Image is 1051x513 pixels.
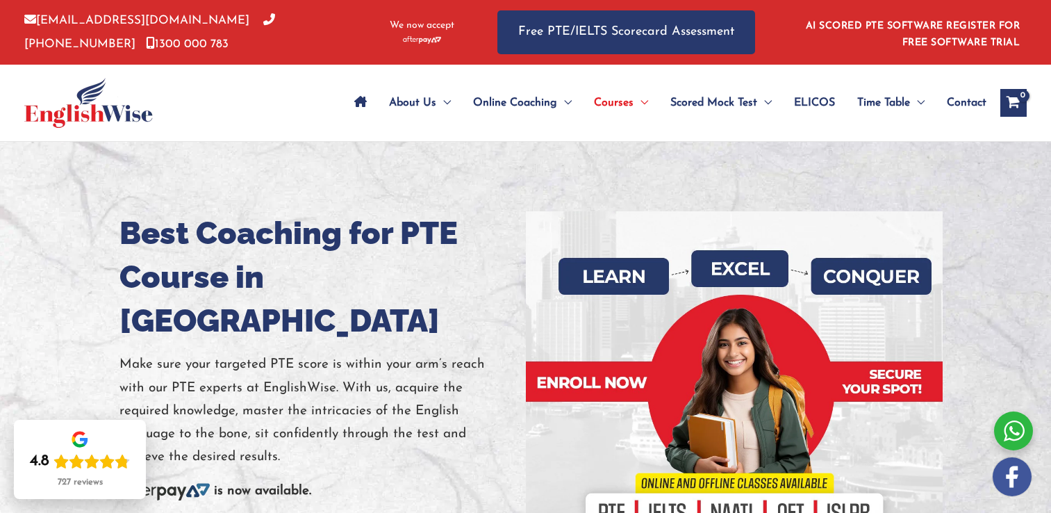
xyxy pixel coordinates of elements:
span: Menu Toggle [757,79,772,127]
span: Menu Toggle [436,79,451,127]
span: Scored Mock Test [670,79,757,127]
img: Afterpay-Logo [119,482,210,500]
h1: Best Coaching for PTE Course in [GEOGRAPHIC_DATA] [119,211,515,343]
a: Free PTE/IELTS Scorecard Assessment [497,10,755,54]
span: Menu Toggle [910,79,925,127]
div: Rating: 4.8 out of 5 [30,452,130,471]
span: Time Table [857,79,910,127]
a: [EMAIL_ADDRESS][DOMAIN_NAME] [24,15,249,26]
span: We now accept [390,19,454,33]
a: Contact [936,79,986,127]
a: About UsMenu Toggle [378,79,462,127]
b: is now available. [214,484,311,498]
a: View Shopping Cart, empty [1000,89,1027,117]
a: Online CoachingMenu Toggle [462,79,583,127]
span: About Us [389,79,436,127]
p: Make sure your targeted PTE score is within your arm’s reach with our PTE experts at EnglishWise.... [119,353,515,469]
img: cropped-ew-logo [24,78,153,128]
aside: Header Widget 1 [797,10,1027,55]
a: ELICOS [783,79,846,127]
span: Online Coaching [473,79,557,127]
a: 1300 000 783 [146,38,229,50]
a: Scored Mock TestMenu Toggle [659,79,783,127]
span: Courses [594,79,634,127]
a: AI SCORED PTE SOFTWARE REGISTER FOR FREE SOFTWARE TRIAL [806,21,1020,48]
img: Afterpay-Logo [403,36,441,44]
nav: Site Navigation: Main Menu [343,79,986,127]
a: Time TableMenu Toggle [846,79,936,127]
a: CoursesMenu Toggle [583,79,659,127]
span: Menu Toggle [557,79,572,127]
span: ELICOS [794,79,835,127]
span: Menu Toggle [634,79,648,127]
div: 4.8 [30,452,49,471]
span: Contact [947,79,986,127]
a: [PHONE_NUMBER] [24,15,275,49]
img: white-facebook.png [993,457,1032,496]
div: 727 reviews [58,477,103,488]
